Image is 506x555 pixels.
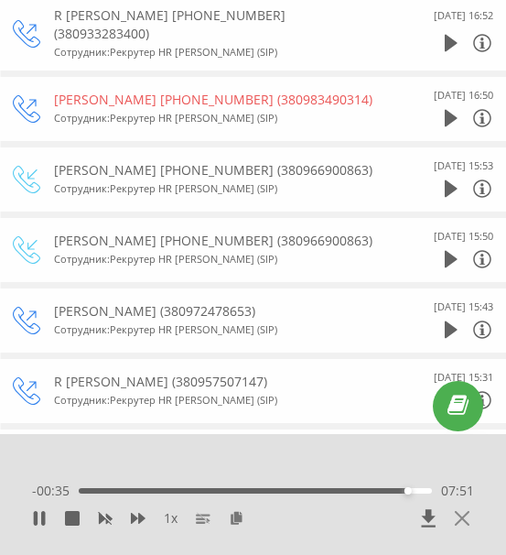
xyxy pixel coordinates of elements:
[54,391,374,409] div: Сотрудник : Рекрутер HR [PERSON_NAME] (SIP)
[54,6,374,43] div: R [PERSON_NAME] [PHONE_NUMBER] (380933283400)
[54,373,374,391] div: R [PERSON_NAME] (380957507147)
[164,509,178,528] span: 1 x
[54,232,374,250] div: [PERSON_NAME] [PHONE_NUMBER] (380966900863)
[434,157,493,175] div: [DATE] 15:53
[54,161,374,180] div: [PERSON_NAME] [PHONE_NUMBER] (380966900863)
[54,250,374,268] div: Сотрудник : Рекрутер HR [PERSON_NAME] (SIP)
[434,6,493,25] div: [DATE] 16:52
[54,43,374,61] div: Сотрудник : Рекрутер HR [PERSON_NAME] (SIP)
[434,227,493,245] div: [DATE] 15:50
[54,302,374,321] div: [PERSON_NAME] (380972478653)
[434,368,493,386] div: [DATE] 15:31
[434,86,493,104] div: [DATE] 16:50
[434,298,493,316] div: [DATE] 15:43
[54,180,374,198] div: Сотрудник : Рекрутер HR [PERSON_NAME] (SIP)
[54,91,374,109] div: [PERSON_NAME] [PHONE_NUMBER] (380983490314)
[404,487,412,495] div: Accessibility label
[54,321,374,339] div: Сотрудник : Рекрутер HR [PERSON_NAME] (SIP)
[32,482,79,500] span: - 00:35
[54,109,374,127] div: Сотрудник : Рекрутер HR [PERSON_NAME] (SIP)
[441,482,474,500] span: 07:51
